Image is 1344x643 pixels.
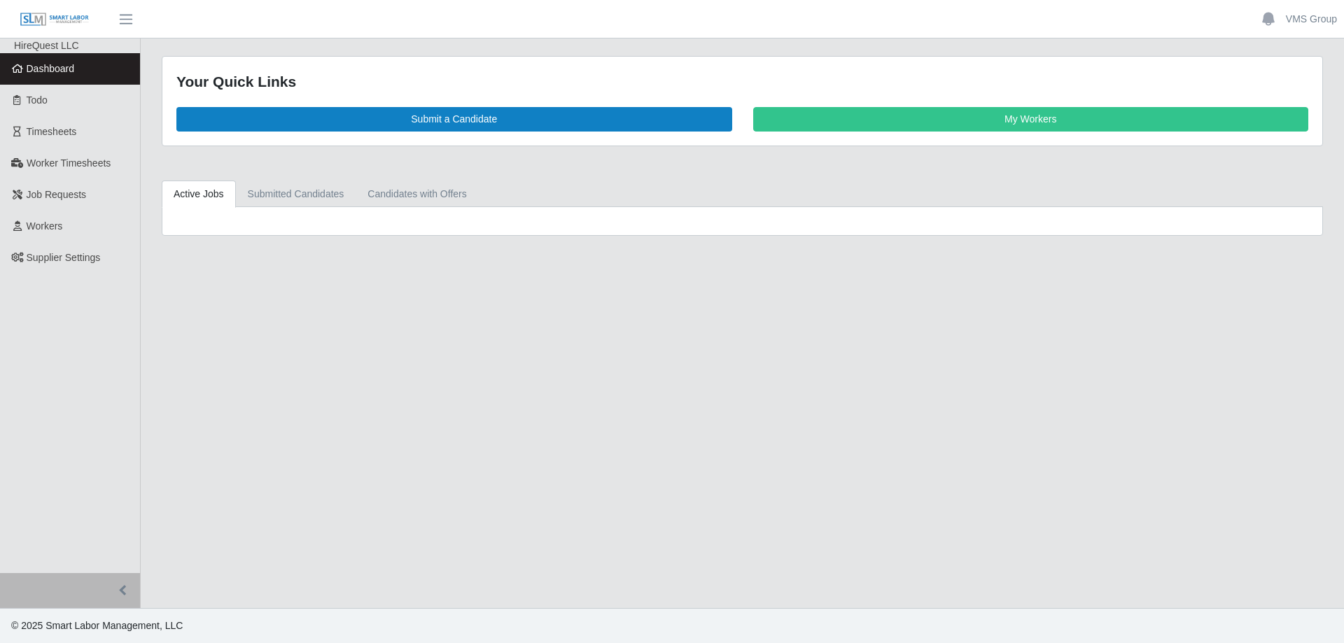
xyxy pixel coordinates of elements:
[27,94,48,106] span: Todo
[176,71,1308,93] div: Your Quick Links
[1286,12,1337,27] a: VMS Group
[27,63,75,74] span: Dashboard
[27,126,77,137] span: Timesheets
[27,189,87,200] span: Job Requests
[11,620,183,631] span: © 2025 Smart Labor Management, LLC
[176,107,732,132] a: Submit a Candidate
[14,40,79,51] span: HireQuest LLC
[27,220,63,232] span: Workers
[162,181,236,208] a: Active Jobs
[236,181,356,208] a: Submitted Candidates
[356,181,478,208] a: Candidates with Offers
[27,252,101,263] span: Supplier Settings
[20,12,90,27] img: SLM Logo
[753,107,1309,132] a: My Workers
[27,157,111,169] span: Worker Timesheets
